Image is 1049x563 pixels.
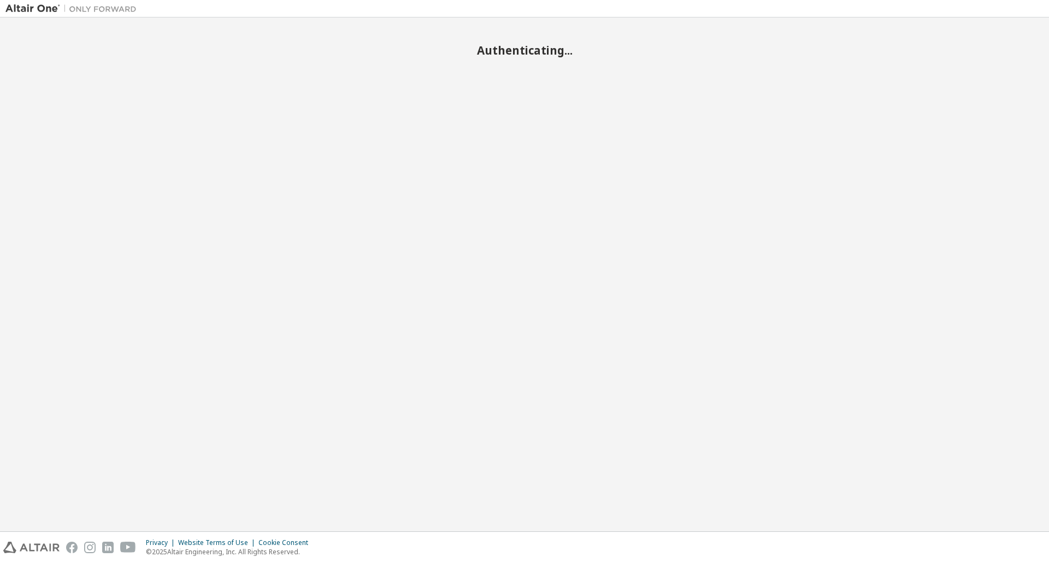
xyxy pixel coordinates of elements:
img: altair_logo.svg [3,542,60,553]
img: Altair One [5,3,142,14]
img: facebook.svg [66,542,78,553]
img: instagram.svg [84,542,96,553]
div: Website Terms of Use [178,538,258,547]
p: © 2025 Altair Engineering, Inc. All Rights Reserved. [146,547,315,556]
div: Cookie Consent [258,538,315,547]
div: Privacy [146,538,178,547]
img: youtube.svg [120,542,136,553]
h2: Authenticating... [5,43,1044,57]
img: linkedin.svg [102,542,114,553]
